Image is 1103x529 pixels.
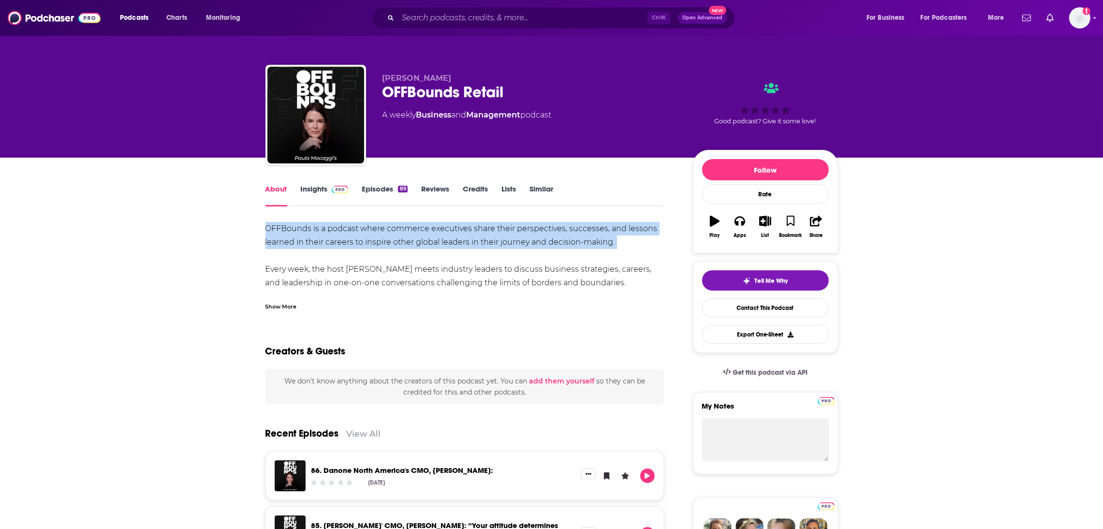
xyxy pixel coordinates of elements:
[1069,7,1090,29] span: Logged in as LindaBurns
[709,233,720,238] div: Play
[702,298,829,317] a: Contact This Podcast
[803,209,828,244] button: Share
[199,10,253,26] button: open menu
[166,11,187,25] span: Charts
[640,469,655,483] button: Play
[779,233,802,238] div: Bookmark
[368,479,385,486] div: [DATE]
[702,159,829,180] button: Follow
[693,73,838,133] div: Good podcast? Give it some love!
[206,11,240,25] span: Monitoring
[529,184,553,206] a: Similar
[981,10,1016,26] button: open menu
[682,15,722,20] span: Open Advanced
[347,428,381,439] a: View All
[914,10,981,26] button: open menu
[727,209,752,244] button: Apps
[529,377,594,385] button: add them yourself
[715,361,816,384] a: Get this podcast via API
[754,277,788,285] span: Tell Me Why
[818,397,835,405] img: Podchaser Pro
[382,73,452,83] span: [PERSON_NAME]
[809,233,823,238] div: Share
[113,10,161,26] button: open menu
[860,10,917,26] button: open menu
[715,118,816,125] span: Good podcast? Give it some love!
[1069,7,1090,29] img: User Profile
[702,270,829,291] button: tell me why sparkleTell Me Why
[332,186,349,193] img: Podchaser Pro
[452,110,467,119] span: and
[501,184,516,206] a: Lists
[309,479,353,486] div: Community Rating: 0 out of 5
[762,233,769,238] div: List
[381,7,744,29] div: Search podcasts, credits, & more...
[160,10,193,26] a: Charts
[702,401,829,418] label: My Notes
[778,209,803,244] button: Bookmark
[733,368,808,377] span: Get this podcast via API
[702,184,829,204] div: Rate
[752,209,778,244] button: List
[818,396,835,405] a: Pro website
[734,233,746,238] div: Apps
[265,427,339,440] a: Recent Episodes
[867,11,905,25] span: For Business
[647,12,670,24] span: Ctrl K
[267,67,364,163] img: OFFBounds Retail
[467,110,521,119] a: Management
[600,469,614,483] button: Bookmark Episode
[265,345,346,357] h2: Creators & Guests
[120,11,148,25] span: Podcasts
[581,469,596,479] button: Show More Button
[421,184,449,206] a: Reviews
[1083,7,1090,15] svg: Add a profile image
[709,6,726,15] span: New
[743,277,750,285] img: tell me why sparkle
[988,11,1004,25] span: More
[1018,10,1035,26] a: Show notifications dropdown
[265,184,287,206] a: About
[678,12,727,24] button: Open AdvancedNew
[398,10,647,26] input: Search podcasts, credits, & more...
[275,460,306,491] img: 86. Danone North America's CMO, Linda Bethea:
[818,501,835,510] a: Pro website
[8,9,101,27] img: Podchaser - Follow, Share and Rate Podcasts
[362,184,407,206] a: Episodes89
[702,209,727,244] button: Play
[1043,10,1058,26] a: Show notifications dropdown
[818,502,835,510] img: Podchaser Pro
[398,186,407,192] div: 89
[463,184,488,206] a: Credits
[416,110,452,119] a: Business
[618,469,632,483] button: Leave a Rating
[382,109,552,121] div: A weekly podcast
[921,11,967,25] span: For Podcasters
[284,377,645,396] span: We don't know anything about the creators of this podcast yet . You can so they can be credited f...
[702,325,829,344] button: Export One-Sheet
[311,466,493,475] a: 86. Danone North America's CMO, Linda Bethea:
[301,184,349,206] a: InsightsPodchaser Pro
[265,222,664,371] div: OFFBounds is a podcast where commerce executives share their perspectives, successes, and lessons...
[1069,7,1090,29] button: Show profile menu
